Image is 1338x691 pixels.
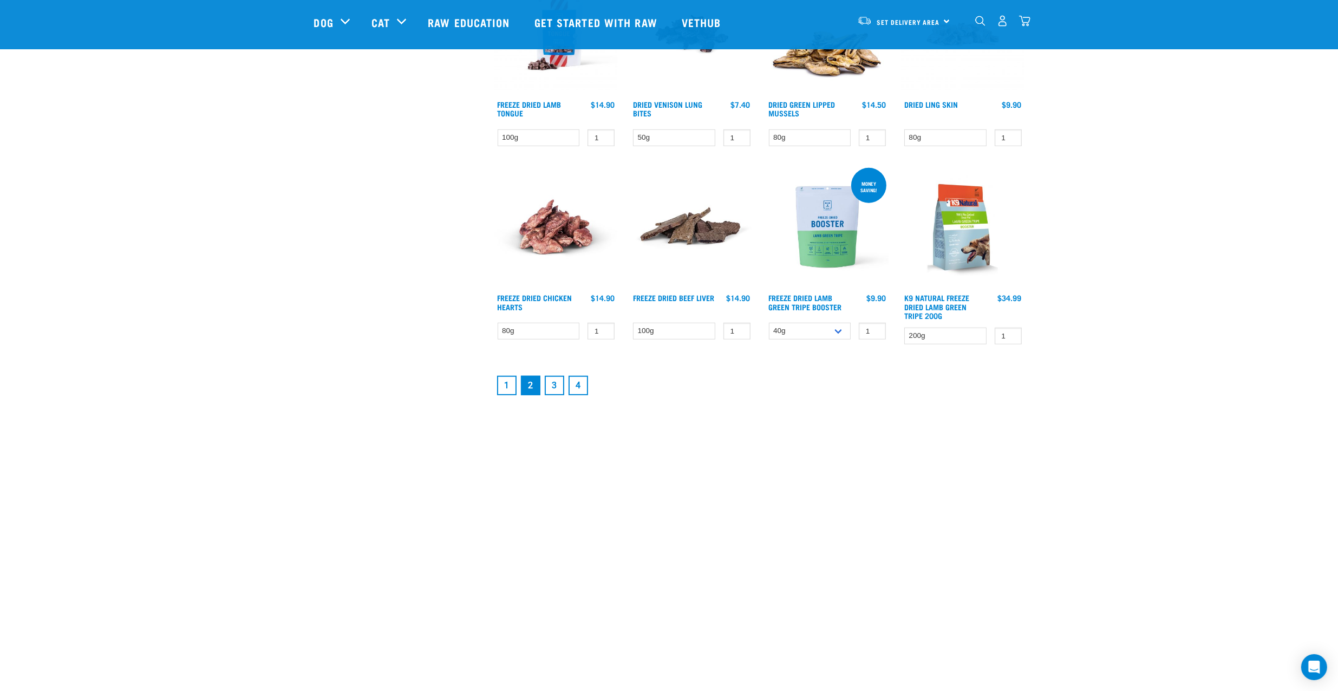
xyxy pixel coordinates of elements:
a: Dried Ling Skin [904,102,958,106]
input: 1 [588,323,615,340]
div: $14.90 [727,294,750,302]
input: 1 [723,323,750,340]
a: Dried Green Lipped Mussels [769,102,836,115]
img: Freeze Dried Lamb Green Tripe [766,166,889,289]
div: $9.90 [1002,100,1022,109]
a: Dried Venison Lung Bites [633,102,702,115]
input: 1 [588,129,615,146]
div: Money saving! [851,175,886,198]
a: Page 2 [521,376,540,395]
div: $14.90 [591,100,615,109]
a: Freeze Dried Lamb Green Tripe Booster [769,296,842,308]
img: van-moving.png [857,16,872,25]
a: Get started with Raw [524,1,671,44]
input: 1 [723,129,750,146]
a: Cat [371,14,390,30]
a: Goto page 3 [545,376,564,395]
img: K9 Square [902,166,1024,289]
a: Raw Education [417,1,523,44]
a: K9 Natural Freeze Dried Lamb Green Tripe 200g [904,296,969,317]
a: Freeze Dried Beef Liver [633,296,714,299]
img: home-icon@2x.png [1019,15,1030,27]
img: home-icon-1@2x.png [975,16,985,26]
img: Stack Of Freeze Dried Beef Liver For Pets [630,166,753,289]
div: $34.99 [998,294,1022,302]
img: user.png [997,15,1008,27]
a: Vethub [671,1,735,44]
a: Freeze Dried Lamb Tongue [498,102,562,115]
div: Open Intercom Messenger [1301,654,1327,680]
div: $9.90 [866,294,886,302]
nav: pagination [495,374,1024,397]
span: Set Delivery Area [877,20,940,24]
div: $14.50 [862,100,886,109]
input: 1 [859,323,886,340]
div: $14.90 [591,294,615,302]
input: 1 [995,129,1022,146]
input: 1 [859,129,886,146]
div: $7.40 [731,100,750,109]
a: Dog [314,14,334,30]
input: 1 [995,328,1022,344]
a: Goto page 1 [497,376,517,395]
a: Freeze Dried Chicken Hearts [498,296,572,308]
a: Goto page 4 [569,376,588,395]
img: FD Chicken Hearts [495,166,618,289]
